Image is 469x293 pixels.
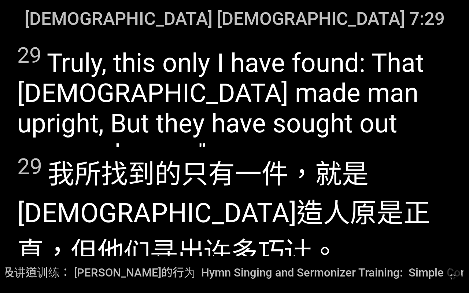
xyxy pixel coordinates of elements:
[25,8,445,29] span: [DEMOGRAPHIC_DATA] [DEMOGRAPHIC_DATA] 7:29
[204,236,338,268] wh1245: 许多
[17,158,430,268] wh905: 一件，就是 [DEMOGRAPHIC_DATA]
[17,43,452,169] span: Truly, this only I have found: That [DEMOGRAPHIC_DATA] made man upright, But they have sought out...
[17,152,452,271] span: 我所找到
[258,236,338,268] wh7227: 巧计
[17,158,430,268] wh4672: 的只有
[311,236,338,268] wh2810: 。
[17,154,42,180] sup: 29
[17,43,41,68] sup: 29
[44,236,338,268] wh3477: ，但他们寻出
